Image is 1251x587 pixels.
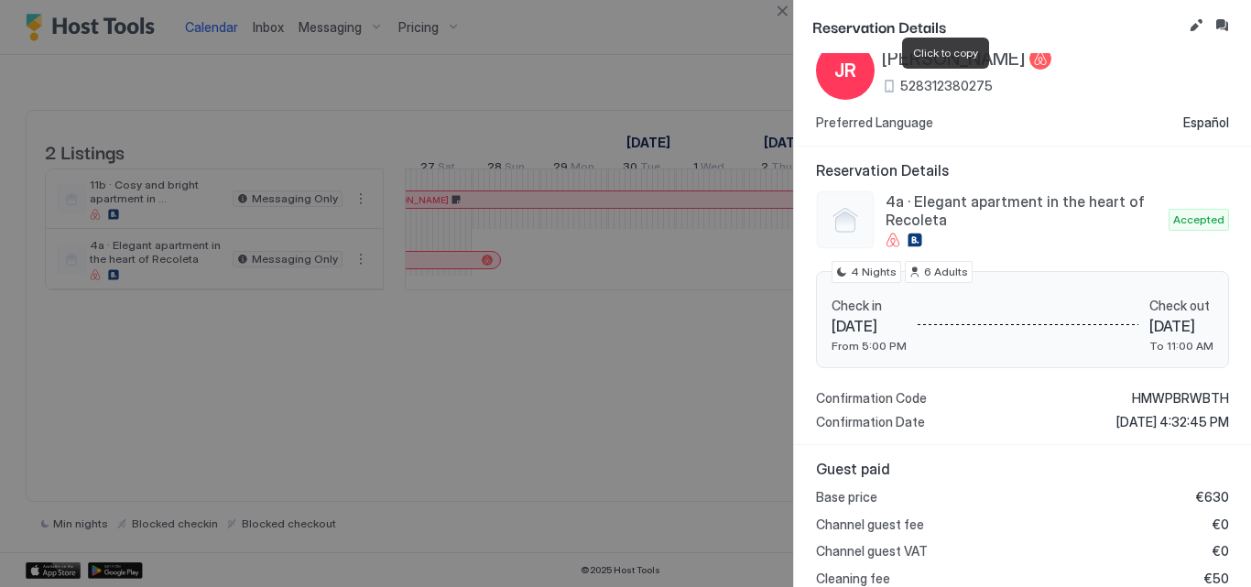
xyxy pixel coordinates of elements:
[900,78,993,94] span: 528312380275
[816,414,925,430] span: Confirmation Date
[816,161,1229,179] span: Reservation Details
[1132,390,1229,407] span: HMWPBRWBTH
[882,48,1026,71] span: [PERSON_NAME]
[832,339,907,353] span: From 5:00 PM
[812,15,1181,38] span: Reservation Details
[1116,414,1229,430] span: [DATE] 4:32:45 PM
[816,516,924,533] span: Channel guest fee
[1213,516,1229,533] span: €0
[1213,543,1229,560] span: €0
[816,114,933,131] span: Preferred Language
[832,317,907,335] span: [DATE]
[886,192,1161,229] span: 4a · Elegant apartment in the heart of Recoleta
[816,543,928,560] span: Channel guest VAT
[851,264,897,280] span: 4 Nights
[924,264,968,280] span: 6 Adults
[913,45,978,61] span: Click to copy
[816,460,1229,478] span: Guest paid
[1204,571,1229,587] span: €50
[1149,298,1213,314] span: Check out
[834,57,856,84] span: JR
[1149,339,1213,353] span: To 11:00 AM
[816,571,890,587] span: Cleaning fee
[1183,114,1229,131] span: Español
[816,489,877,505] span: Base price
[1185,15,1207,37] button: Edit reservation
[832,298,907,314] span: Check in
[1173,212,1224,228] span: Accepted
[1196,489,1229,505] span: €630
[816,390,927,407] span: Confirmation Code
[1211,15,1233,37] button: Inbox
[1149,317,1213,335] span: [DATE]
